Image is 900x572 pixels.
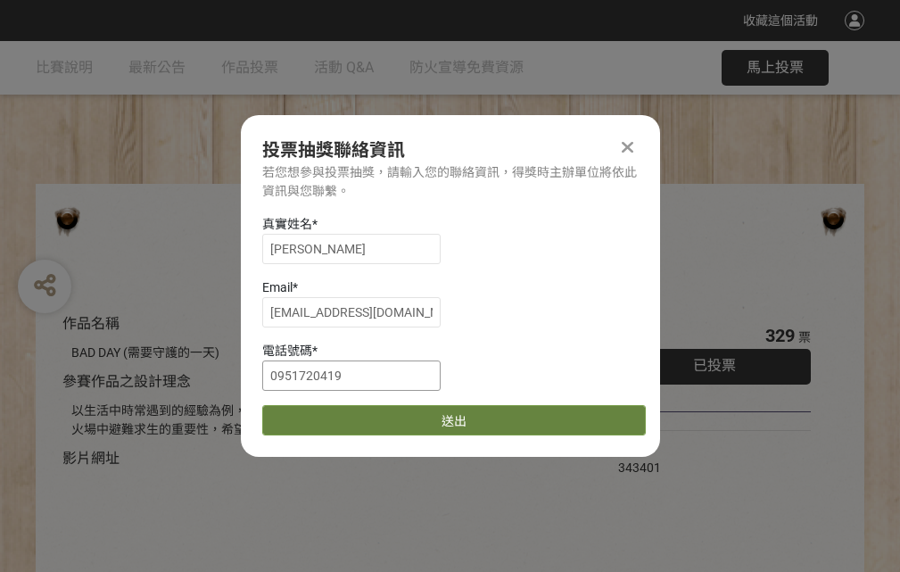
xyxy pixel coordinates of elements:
span: 影片網址 [62,450,120,467]
span: 作品名稱 [62,315,120,332]
span: 比賽說明 [36,59,93,76]
div: 投票抽獎聯絡資訊 [262,137,639,163]
span: 活動 Q&A [314,59,374,76]
span: 作品投票 [221,59,278,76]
span: 防火宣導免費資源 [409,59,524,76]
span: 329 [765,325,795,346]
span: 電話號碼 [262,344,312,358]
iframe: Facebook Share [665,440,755,458]
a: 最新公告 [128,41,186,95]
span: 已投票 [693,357,736,374]
span: 票 [798,330,811,344]
a: 比賽說明 [36,41,93,95]
span: 收藏這個活動 [743,13,818,28]
button: 馬上投票 [722,50,829,86]
span: 參賽作品之設計理念 [62,373,191,390]
div: 若您想參與投票抽獎，請輸入您的聯絡資訊，得獎時主辦單位將依此資訊與您聯繫。 [262,163,639,201]
span: Email [262,280,293,294]
a: 防火宣導免費資源 [409,41,524,95]
a: 作品投票 [221,41,278,95]
div: 以生活中時常遇到的經驗為例，透過對比的方式宣傳住宅用火災警報器、家庭逃生計畫及火場中避難求生的重要性，希望透過趣味的短影音讓更多人認識到更多的防火觀念。 [71,402,565,439]
button: 送出 [262,405,646,435]
a: 活動 Q&A [314,41,374,95]
span: 真實姓名 [262,217,312,231]
span: 馬上投票 [747,59,804,76]
div: BAD DAY (需要守護的一天) [71,344,565,362]
span: 最新公告 [128,59,186,76]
